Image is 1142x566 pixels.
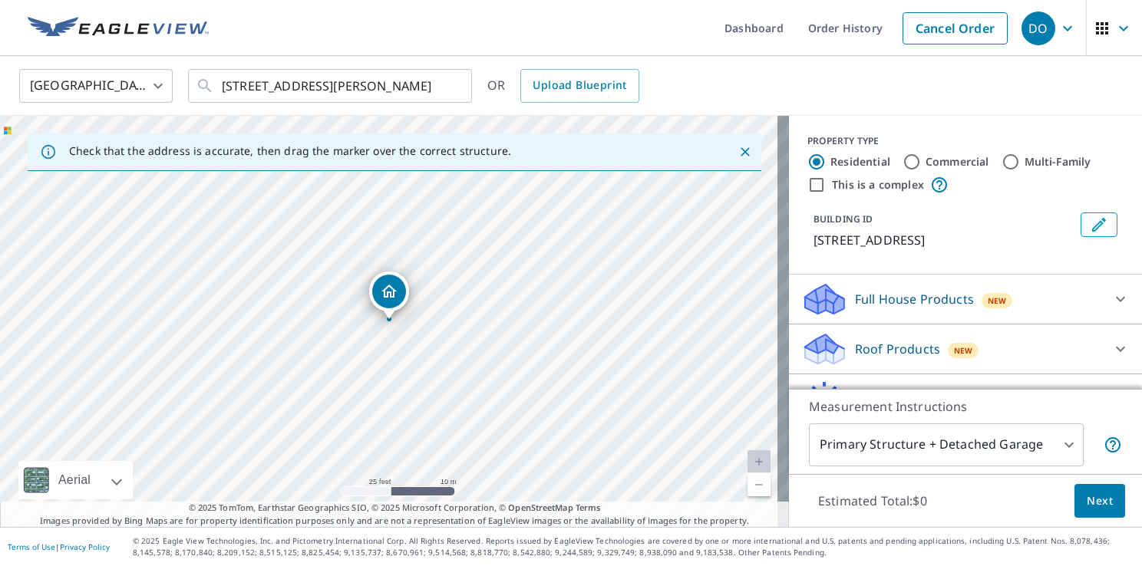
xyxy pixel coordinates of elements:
div: Dropped pin, building 1, Residential property, 385 Moneytree Dr Ponca City, OK 74604 [369,271,409,319]
p: Estimated Total: $0 [806,484,939,518]
button: Edit building 1 [1081,212,1117,237]
div: Full House ProductsNew [801,281,1130,318]
div: PROPERTY TYPE [807,134,1124,148]
a: Current Level 20, Zoom In Disabled [748,450,771,473]
div: DO [1022,12,1055,45]
p: [STREET_ADDRESS] [814,231,1074,249]
p: BUILDING ID [814,212,873,225]
div: Roof ProductsNew [801,331,1130,367]
p: Check that the address is accurate, then drag the marker over the correct structure. [69,144,511,158]
span: New [988,295,1007,307]
a: Terms of Use [8,541,55,552]
p: Roof Products [855,340,940,358]
p: Measurement Instructions [809,397,1122,416]
label: This is a complex [832,177,924,193]
button: Next [1074,484,1125,518]
div: Aerial [18,461,133,499]
label: Residential [830,154,890,169]
button: Close [735,142,755,162]
span: Your report will include the primary structure and a detached garage if one exists. [1104,436,1122,454]
p: | [8,542,110,551]
a: Cancel Order [903,12,1008,44]
label: Multi-Family [1025,154,1091,169]
span: Upload Blueprint [533,76,626,95]
div: Aerial [54,461,95,499]
img: EV Logo [28,17,209,40]
a: Current Level 20, Zoom Out [748,473,771,496]
div: Solar ProductsNew [801,380,1130,417]
div: OR [487,69,639,103]
a: OpenStreetMap [508,502,573,513]
p: Full House Products [855,290,974,308]
div: Primary Structure + Detached Garage [809,423,1084,466]
span: Next [1087,492,1113,511]
a: Privacy Policy [60,541,110,552]
input: Search by address or latitude-longitude [222,64,441,107]
a: Upload Blueprint [520,69,639,103]
label: Commercial [926,154,989,169]
p: © 2025 Eagle View Technologies, Inc. and Pictometry International Corp. All Rights Reserved. Repo... [133,535,1134,558]
span: © 2025 TomTom, Earthstar Geographics SIO, © 2025 Microsoft Corporation, © [189,502,601,515]
span: New [954,344,973,357]
a: Terms [576,502,601,513]
div: [GEOGRAPHIC_DATA] [19,64,173,107]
